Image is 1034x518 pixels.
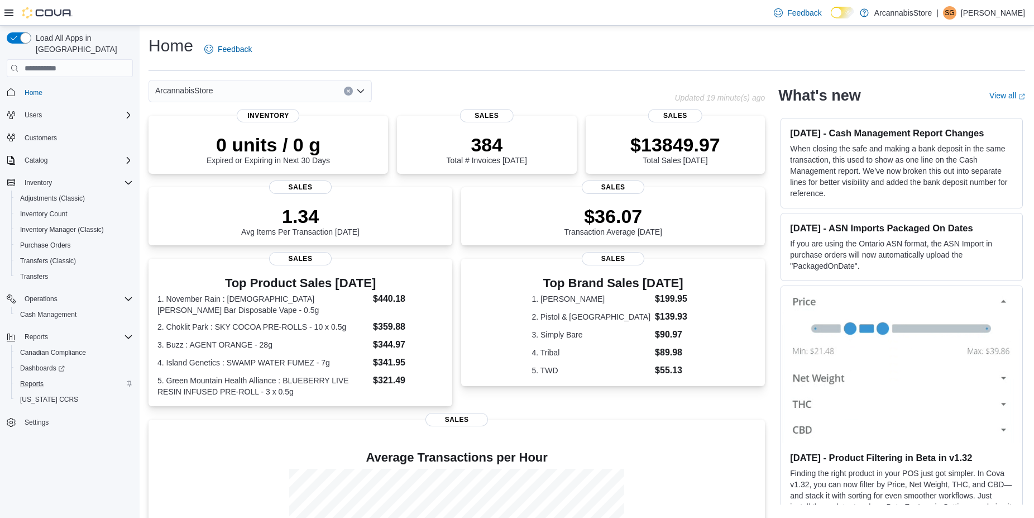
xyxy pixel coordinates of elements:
[943,6,956,20] div: Sanira Gunasekara
[20,330,133,344] span: Reports
[20,416,53,429] a: Settings
[787,7,821,18] span: Feedback
[157,321,368,332] dt: 2. Choklit Park : SKY COCOA PRE-ROLLS - 10 x 0.5g
[16,346,133,359] span: Canadian Compliance
[874,6,932,20] p: ArcannabisStore
[269,180,332,194] span: Sales
[11,269,137,284] button: Transfers
[790,143,1013,199] p: When closing the safe and making a bank deposit in the same transaction, this used to show as one...
[157,293,368,316] dt: 1. November Rain : [DEMOGRAPHIC_DATA] [PERSON_NAME] Bar Disposable Vape - 0.5g
[790,222,1013,234] h3: [DATE] - ASN Imports Packaged On Dates
[447,134,527,165] div: Total # Invoices [DATE]
[16,308,133,321] span: Cash Management
[157,277,443,290] h3: Top Product Sales [DATE]
[655,346,695,359] dd: $89.98
[16,239,75,252] a: Purchase Orders
[532,329,650,340] dt: 3. Simply Bare
[20,210,68,218] span: Inventory Count
[989,91,1025,100] a: View allExternal link
[564,205,662,236] div: Transaction Average [DATE]
[790,238,1013,272] p: If you are using the Ontario ASN format, the ASN Import in purchase orders will now automatically...
[630,134,720,165] div: Total Sales [DATE]
[564,205,662,227] p: $36.07
[373,338,443,351] dd: $344.97
[16,239,133,252] span: Purchase Orders
[20,131,133,145] span: Customers
[25,134,57,142] span: Customers
[20,348,86,357] span: Canadian Compliance
[20,330,52,344] button: Reports
[157,451,756,464] h4: Average Transactions per Hour
[790,452,1013,463] h3: [DATE] - Product Filtering in Beta in v1.32
[20,86,47,99] a: Home
[16,377,48,391] a: Reports
[16,192,89,205] a: Adjustments (Classic)
[20,154,52,167] button: Catalog
[16,270,133,283] span: Transfers
[425,413,488,426] span: Sales
[20,85,133,99] span: Home
[25,111,42,120] span: Users
[11,237,137,253] button: Purchase Orders
[16,270,52,283] a: Transfers
[582,180,644,194] span: Sales
[16,362,133,375] span: Dashboards
[831,18,831,19] span: Dark Mode
[2,329,137,345] button: Reports
[532,311,650,322] dt: 2. Pistol & [GEOGRAPHIC_DATA]
[16,223,108,236] a: Inventory Manager (Classic)
[241,205,360,227] p: 1.34
[831,7,854,18] input: Dark Mode
[447,134,527,156] p: 384
[961,6,1025,20] p: [PERSON_NAME]
[16,393,133,406] span: Washington CCRS
[790,127,1013,139] h3: [DATE] - Cash Management Report Changes
[11,222,137,237] button: Inventory Manager (Classic)
[16,393,83,406] a: [US_STATE] CCRS
[20,310,76,319] span: Cash Management
[2,175,137,191] button: Inventory
[20,292,62,306] button: Operations
[16,223,133,236] span: Inventory Manager (Classic)
[2,153,137,168] button: Catalog
[200,38,256,60] a: Feedback
[157,339,368,350] dt: 3. Buzz : AGENT ORANGE - 28g
[20,379,44,388] span: Reports
[769,2,826,24] a: Feedback
[1018,93,1025,100] svg: External link
[16,362,69,375] a: Dashboards
[532,365,650,376] dt: 5. TWD
[630,134,720,156] p: $13849.97
[25,178,52,187] span: Inventory
[11,392,137,407] button: [US_STATE] CCRS
[25,294,58,303] span: Operations
[532,347,650,358] dt: 4. Tribal
[20,364,65,373] span: Dashboards
[22,7,73,18] img: Cova
[16,254,133,268] span: Transfers (Classic)
[11,360,137,376] a: Dashboards
[936,6,939,20] p: |
[2,130,137,146] button: Customers
[20,272,48,281] span: Transfers
[2,291,137,307] button: Operations
[20,176,56,189] button: Inventory
[655,310,695,324] dd: $139.93
[157,357,368,368] dt: 4. Island Genetics : SWAMP WATER FUMEZ - 7g
[2,84,137,100] button: Home
[373,374,443,387] dd: $321.49
[16,192,133,205] span: Adjustments (Classic)
[11,206,137,222] button: Inventory Count
[20,395,78,404] span: [US_STATE] CCRS
[7,79,133,459] nav: Complex example
[655,364,695,377] dd: $55.13
[11,253,137,269] button: Transfers (Classic)
[11,191,137,206] button: Adjustments (Classic)
[218,44,252,55] span: Feedback
[20,154,133,167] span: Catalog
[25,332,48,341] span: Reports
[16,308,81,321] a: Cash Management
[25,418,49,427] span: Settings
[20,225,104,234] span: Inventory Manager (Classic)
[16,207,133,221] span: Inventory Count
